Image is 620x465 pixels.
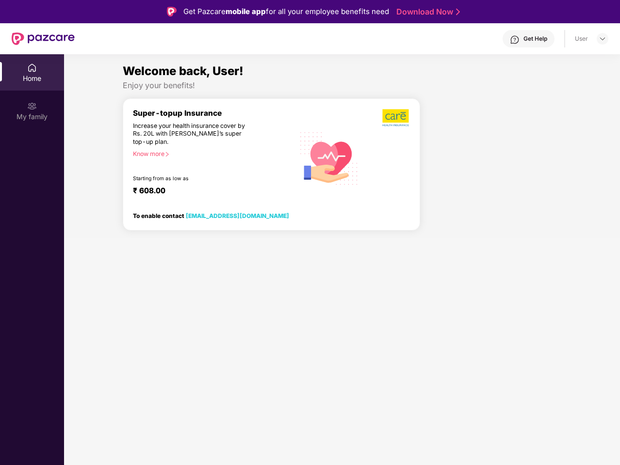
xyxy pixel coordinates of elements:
[186,212,289,219] a: [EMAIL_ADDRESS][DOMAIN_NAME]
[27,101,37,111] img: svg+xml;base64,PHN2ZyB3aWR0aD0iMjAiIGhlaWdodD0iMjAiIHZpZXdCb3g9IjAgMCAyMCAyMCIgZmlsbD0ibm9uZSIgeG...
[133,175,253,182] div: Starting from as low as
[167,7,177,16] img: Logo
[510,35,520,45] img: svg+xml;base64,PHN2ZyBpZD0iSGVscC0zMngzMiIgeG1sbnM9Imh0dHA6Ly93d3cudzMub3JnLzIwMDAvc3ZnIiB3aWR0aD...
[133,108,294,118] div: Super-topup Insurance
[164,152,170,157] span: right
[599,35,606,43] img: svg+xml;base64,PHN2ZyBpZD0iRHJvcGRvd24tMzJ4MzIiIHhtbG5zPSJodHRwOi8vd3d3LnczLm9yZy8yMDAwL3N2ZyIgd2...
[382,108,410,127] img: b5dec4f62d2307b9de63beb79f102df3.png
[183,6,389,17] div: Get Pazcare for all your employee benefits need
[133,186,285,198] div: ₹ 608.00
[133,212,289,219] div: To enable contact
[226,7,266,16] strong: mobile app
[294,123,364,193] img: svg+xml;base64,PHN2ZyB4bWxucz0iaHR0cDovL3d3dy53My5vcmcvMjAwMC9zdmciIHhtbG5zOnhsaW5rPSJodHRwOi8vd3...
[123,64,244,78] span: Welcome back, User!
[27,63,37,73] img: svg+xml;base64,PHN2ZyBpZD0iSG9tZSIgeG1sbnM9Imh0dHA6Ly93d3cudzMub3JnLzIwMDAvc3ZnIiB3aWR0aD0iMjAiIG...
[133,122,253,146] div: Increase your health insurance cover by Rs. 20L with [PERSON_NAME]’s super top-up plan.
[12,32,75,45] img: New Pazcare Logo
[456,7,460,17] img: Stroke
[396,7,457,17] a: Download Now
[523,35,547,43] div: Get Help
[123,80,561,91] div: Enjoy your benefits!
[575,35,588,43] div: User
[133,150,289,157] div: Know more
